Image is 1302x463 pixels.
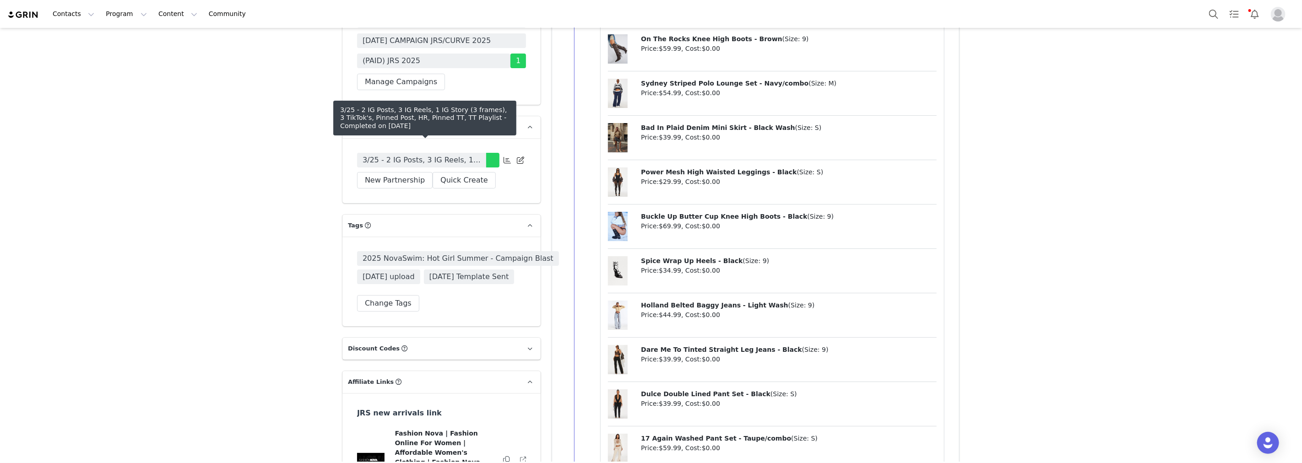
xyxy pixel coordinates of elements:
span: Dulce Double Lined Pant Set - Black [641,390,770,398]
p: ( ) [641,167,937,177]
p: Hi [PERSON_NAME], You order has been accepted! [4,4,312,26]
span: Tags [348,221,363,230]
button: Profile [1265,7,1295,22]
span: 3/25 - 2 IG Posts, 3 IG Reels, 1 IG Story (3 frames), 3 TikTok's, Pinned Post, HR, Pinned TT, TT ... [363,155,481,166]
span: $0.00 [702,267,720,274]
span: Bad In Plaid Denim Mini Skirt - Black Wash [641,124,795,131]
span: $0.00 [702,400,720,407]
a: Tasks [1224,4,1244,24]
span: $59.99 [659,45,681,52]
span: Spice Wrap Up Heels - Black [641,257,743,264]
p: Price: , Cost: [641,88,937,98]
span: $29.99 [659,178,681,185]
span: Power Mesh High Waisted Leggings - Black [641,168,797,176]
h3: JRS new arrivals link [357,408,505,419]
span: Size: 9 [810,213,831,220]
span: 17 Again Washed Pant Set - Taupe/combo [641,435,791,442]
span: $0.00 [702,134,720,141]
p: ( ) [641,389,937,399]
span: Affiliate Links [348,377,394,387]
span: [DATE] Template Sent [424,269,515,284]
span: $0.00 [702,222,720,230]
a: 3/25 - 2 IG Posts, 3 IG Reels, 1 IG Story (3 frames), 3 TikTok's, Pinned Post, HR, Pinned TT, TT ... [357,153,486,167]
span: $39.99 [659,355,681,363]
span: $39.99 [659,400,681,407]
span: $0.00 [702,355,720,363]
span: $39.99 [659,134,681,141]
span: Size: 9 [791,301,812,309]
span: Size: M [811,80,834,87]
span: $54.99 [659,89,681,97]
p: Price: , Cost: [641,355,937,364]
span: $0.00 [702,45,720,52]
span: 1 [510,54,526,68]
span: Ensure this link is in your bio: [22,67,105,74]
span: [DATE] CAMPAIGN JRS/CURVE 2025 [363,35,491,46]
a: HERE [172,59,190,67]
span: Size: 9 [745,257,767,264]
span: $0.00 [702,311,720,318]
a: Community [203,4,255,24]
span: Size: 9 [804,346,826,353]
span: Size: S [794,435,815,442]
span: [DATE] upload [357,269,420,284]
span: $34.99 [659,267,681,274]
p: Please stay in touch with your account manager once you receive your package. [4,32,312,39]
p: Price: , Cost: [641,443,937,453]
button: Content [153,4,203,24]
button: Contacts [47,4,100,24]
span: Holland Belted Baggy Jeans - Light Wash [641,301,788,309]
p: ( ) [641,34,937,44]
span: Sit tight and relax until your order delivers! [22,74,141,81]
div: 3/25 - 2 IG Posts, 3 IG Reels, 1 IG Story (3 frames), 3 TikTok's, Pinned Post, HR, Pinned TT, TT ... [340,106,510,130]
strong: Next Steps: [4,46,39,53]
span: (PAID) JRS 2025 [363,55,420,66]
span: Size: 9 [785,35,806,43]
span: Buckle Up Butter Cup Knee High Boots - Black [641,213,807,220]
span: Size: S [799,168,821,176]
span: $69.99 [659,222,681,230]
p: Price: , Cost: [641,133,937,142]
span: On The Rocks Knee High Boots - Brown [641,35,782,43]
p: Price: , Cost: [641,310,937,320]
button: Quick Create [433,172,496,188]
img: grin logo [7,11,39,19]
p: ( ) [641,256,937,266]
div: Open Intercom Messenger [1257,432,1279,454]
p: ( ) [641,301,937,310]
button: Notifications [1245,4,1265,24]
button: Search [1204,4,1224,24]
p: ( ) [641,123,937,133]
span: Size: S [797,124,819,131]
p: ( ) [641,345,937,355]
p: ( ) [641,434,937,443]
button: Program [100,4,152,24]
p: Price: , Cost: [641,177,937,187]
span: Size: S [773,390,795,398]
p: ( ) [641,79,937,88]
span: Discount Codes [348,344,400,353]
span: $0.00 [702,89,720,97]
p: Price: , Cost: [641,399,937,409]
p: Price: , Cost: [641,266,937,275]
p: Price: , Cost: [641,44,937,54]
span: Like & comment on at least 3 posts on our Instagram [22,59,190,67]
button: New Partnership [357,172,433,188]
span: $59.99 [659,444,681,452]
img: placeholder-profile.jpg [1271,7,1286,22]
button: Manage Campaigns [357,74,445,90]
span: $0.00 [702,178,720,185]
span: 2025 NovaSwim: Hot Girl Summer - Campaign Blast [357,251,559,266]
span: $44.99 [659,311,681,318]
p: ( ) [641,212,937,221]
span: Sydney Striped Polo Lounge Set - Navy/combo [641,80,808,87]
button: Change Tags [357,295,419,312]
p: Price: , Cost: [641,221,937,231]
span: Dare Me To Tinted Straight Leg Jeans - Black [641,346,802,353]
span: $0.00 [702,444,720,452]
